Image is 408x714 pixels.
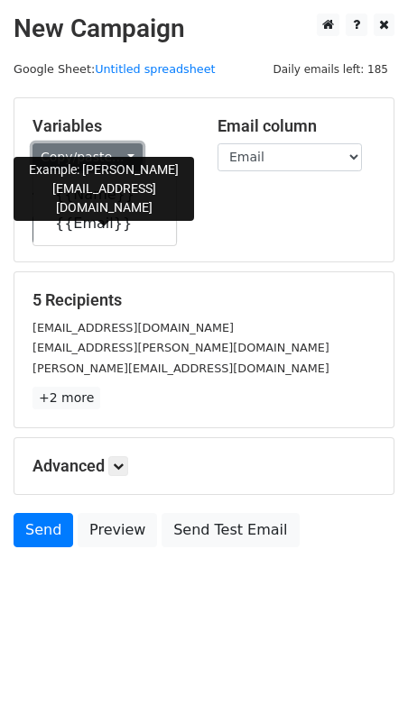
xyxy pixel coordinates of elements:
[14,62,216,76] small: Google Sheet:
[32,290,376,310] h5: 5 Recipients
[162,513,299,547] a: Send Test Email
[78,513,157,547] a: Preview
[318,627,408,714] iframe: Chat Widget
[14,157,194,221] div: Example: [PERSON_NAME][EMAIL_ADDRESS][DOMAIN_NAME]
[33,209,176,238] a: {{Email}}
[32,362,329,375] small: [PERSON_NAME][EMAIL_ADDRESS][DOMAIN_NAME]
[266,59,394,79] span: Daily emails left: 185
[32,387,100,409] a: +2 more
[32,116,190,136] h5: Variables
[95,62,215,76] a: Untitled spreadsheet
[218,116,376,136] h5: Email column
[266,62,394,76] a: Daily emails left: 185
[32,456,376,476] h5: Advanced
[14,14,394,44] h2: New Campaign
[32,321,234,334] small: [EMAIL_ADDRESS][DOMAIN_NAME]
[32,143,143,171] a: Copy/paste...
[14,513,73,547] a: Send
[32,341,329,354] small: [EMAIL_ADDRESS][PERSON_NAME][DOMAIN_NAME]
